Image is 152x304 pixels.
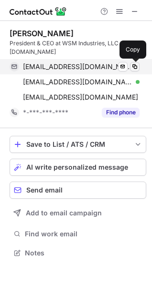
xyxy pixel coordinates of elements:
[25,249,142,257] span: Notes
[10,159,146,176] button: AI write personalized message
[23,62,132,71] span: [EMAIL_ADDRESS][DOMAIN_NAME]
[10,182,146,199] button: Send email
[102,108,140,117] button: Reveal Button
[26,209,102,217] span: Add to email campaign
[10,204,146,222] button: Add to email campaign
[23,93,138,101] span: [EMAIL_ADDRESS][DOMAIN_NAME]
[10,6,67,17] img: ContactOut v5.3.10
[10,136,146,153] button: save-profile-one-click
[26,186,63,194] span: Send email
[23,78,132,86] span: [EMAIL_ADDRESS][DOMAIN_NAME]
[26,141,130,148] div: Save to List / ATS / CRM
[10,39,146,56] div: President & CEO at WSM Industries, LLC [DOMAIN_NAME]
[10,246,146,260] button: Notes
[10,227,146,241] button: Find work email
[10,29,74,38] div: [PERSON_NAME]
[26,163,128,171] span: AI write personalized message
[25,230,142,238] span: Find work email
